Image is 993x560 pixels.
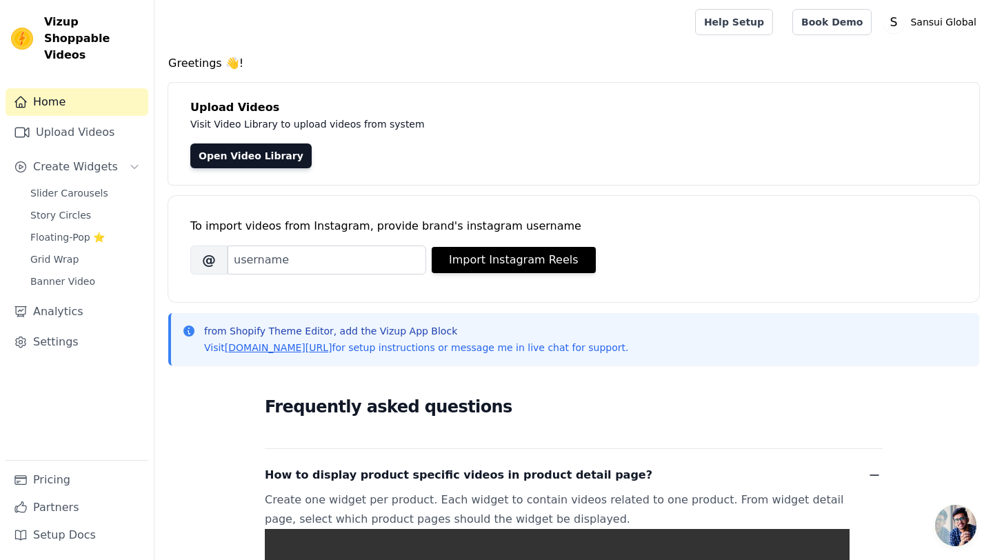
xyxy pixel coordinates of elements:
span: Grid Wrap [30,252,79,266]
h4: Upload Videos [190,99,957,116]
a: Setup Docs [6,521,148,549]
span: Banner Video [30,274,95,288]
span: Slider Carousels [30,186,108,200]
a: Home [6,88,148,116]
div: To import videos from Instagram, provide brand's instagram username [190,218,957,234]
span: Floating-Pop ⭐ [30,230,105,244]
button: Import Instagram Reels [432,247,596,273]
a: Floating-Pop ⭐ [22,228,148,247]
a: Pricing [6,466,148,494]
a: Story Circles [22,206,148,225]
a: Partners [6,494,148,521]
a: Book Demo [792,9,872,35]
div: Open chat [935,505,976,546]
input: username [228,246,426,274]
h4: Greetings 👋! [168,55,979,72]
span: How to display product specific videos in product detail page? [265,466,652,485]
p: from Shopify Theme Editor, add the Vizup App Block [204,324,628,338]
p: Sansui Global [905,10,982,34]
a: Open Video Library [190,143,312,168]
button: How to display product specific videos in product detail page? [265,466,883,485]
a: Banner Video [22,272,148,291]
a: Grid Wrap [22,250,148,269]
p: Visit for setup instructions or message me in live chat for support. [204,341,628,354]
text: S [890,15,898,29]
button: S Sansui Global [883,10,982,34]
p: Visit Video Library to upload videos from system [190,116,808,132]
span: @ [190,246,228,274]
span: Create Widgets [33,159,118,175]
a: Analytics [6,298,148,326]
a: Upload Videos [6,119,148,146]
h2: Frequently asked questions [265,393,883,421]
a: Settings [6,328,148,356]
a: [DOMAIN_NAME][URL] [225,342,332,353]
a: Slider Carousels [22,183,148,203]
a: Help Setup [695,9,773,35]
button: Create Widgets [6,153,148,181]
span: Story Circles [30,208,91,222]
span: Vizup Shoppable Videos [44,14,143,63]
img: Vizup [11,28,33,50]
